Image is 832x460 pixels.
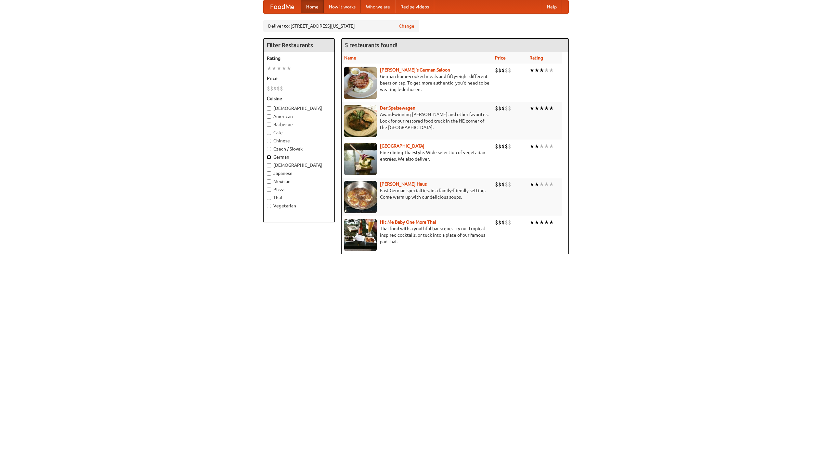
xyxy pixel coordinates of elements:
label: Mexican [267,178,331,185]
li: ★ [529,105,534,112]
li: ★ [267,65,272,72]
li: ★ [544,143,549,150]
li: ★ [534,105,539,112]
li: $ [495,143,498,150]
li: ★ [529,67,534,74]
label: [DEMOGRAPHIC_DATA] [267,105,331,112]
li: $ [508,181,511,188]
li: ★ [529,143,534,150]
li: $ [505,105,508,112]
li: $ [495,181,498,188]
label: Pizza [267,186,331,193]
input: Czech / Slovak [267,147,271,151]
li: ★ [544,219,549,226]
li: ★ [281,65,286,72]
input: [DEMOGRAPHIC_DATA] [267,106,271,111]
input: Thai [267,196,271,200]
h5: Price [267,75,331,82]
li: ★ [549,67,554,74]
input: American [267,114,271,119]
input: Pizza [267,188,271,192]
li: $ [505,181,508,188]
a: [PERSON_NAME] Haus [380,181,427,187]
li: ★ [539,67,544,74]
li: $ [498,219,501,226]
p: Thai food with a youthful bar scene. Try our tropical inspired cocktails, or tuck into a plate of... [344,225,490,245]
p: German home-cooked meals and fifty-eight different beers on tap. To get more authentic, you'd nee... [344,73,490,93]
li: $ [498,67,501,74]
li: ★ [549,143,554,150]
li: $ [508,67,511,74]
label: American [267,113,331,120]
li: $ [498,181,501,188]
a: Name [344,55,356,60]
li: ★ [529,181,534,188]
a: Change [399,23,414,29]
li: $ [280,85,283,92]
li: $ [501,143,505,150]
p: East German specialties, in a family-friendly setting. Come warm up with our delicious soups. [344,187,490,200]
li: $ [495,219,498,226]
li: $ [501,219,505,226]
li: $ [498,143,501,150]
label: German [267,154,331,160]
label: Vegetarian [267,203,331,209]
li: ★ [529,219,534,226]
li: ★ [534,219,539,226]
li: ★ [277,65,281,72]
li: $ [270,85,273,92]
input: Mexican [267,179,271,184]
a: Hit Me Baby One More Thai [380,219,436,225]
label: Barbecue [267,121,331,128]
img: satay.jpg [344,143,377,175]
label: Thai [267,194,331,201]
li: ★ [544,67,549,74]
li: ★ [539,219,544,226]
img: esthers.jpg [344,67,377,99]
li: $ [277,85,280,92]
h5: Rating [267,55,331,61]
a: Rating [529,55,543,60]
a: Who we are [361,0,395,13]
label: Chinese [267,138,331,144]
h5: Cuisine [267,95,331,102]
b: [PERSON_NAME]'s German Saloon [380,67,450,72]
li: $ [267,85,270,92]
li: ★ [539,143,544,150]
label: Cafe [267,129,331,136]
li: $ [508,143,511,150]
div: Deliver to: [STREET_ADDRESS][US_STATE] [263,20,419,32]
input: Vegetarian [267,204,271,208]
li: ★ [549,105,554,112]
input: Cafe [267,131,271,135]
li: ★ [544,105,549,112]
li: ★ [272,65,277,72]
input: German [267,155,271,159]
img: speisewagen.jpg [344,105,377,137]
li: $ [495,105,498,112]
li: $ [501,67,505,74]
a: Der Speisewagen [380,105,415,111]
li: ★ [544,181,549,188]
a: Price [495,55,506,60]
label: Czech / Slovak [267,146,331,152]
a: FoodMe [264,0,301,13]
li: ★ [549,181,554,188]
li: $ [505,67,508,74]
a: Recipe videos [395,0,434,13]
li: ★ [534,181,539,188]
li: $ [508,105,511,112]
li: ★ [549,219,554,226]
li: $ [273,85,277,92]
h4: Filter Restaurants [264,39,334,52]
li: ★ [534,67,539,74]
p: Fine dining Thai-style. Wide selection of vegetarian entrées. We also deliver. [344,149,490,162]
label: [DEMOGRAPHIC_DATA] [267,162,331,168]
li: $ [505,143,508,150]
input: Chinese [267,139,271,143]
a: Home [301,0,324,13]
li: $ [505,219,508,226]
ng-pluralize: 5 restaurants found! [345,42,397,48]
